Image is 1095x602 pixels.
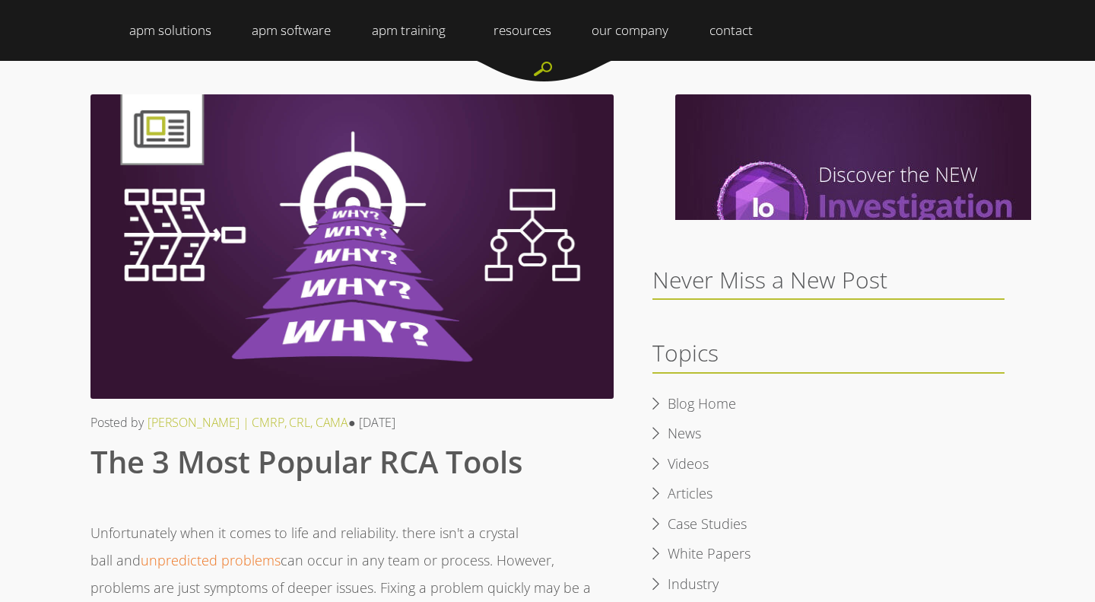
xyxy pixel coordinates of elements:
[148,414,348,431] a: [PERSON_NAME] | CMRP, CRL, CAMA
[348,414,395,431] span: ● [DATE]
[652,422,716,445] a: News
[652,513,762,536] a: Case Studies
[652,543,766,565] a: White Papers
[652,573,734,596] a: Industry
[652,337,719,368] span: Topics
[90,441,522,483] span: The 3 Most Popular RCA Tools
[652,483,728,505] a: Articles
[652,264,887,295] span: Never Miss a New Post
[90,414,144,431] span: Posted by
[675,94,1031,399] img: Meet the New Investigation Optimizer | September 2020
[652,393,751,416] a: Blog Home
[141,551,281,569] a: unpredicted problems
[652,453,724,476] a: Videos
